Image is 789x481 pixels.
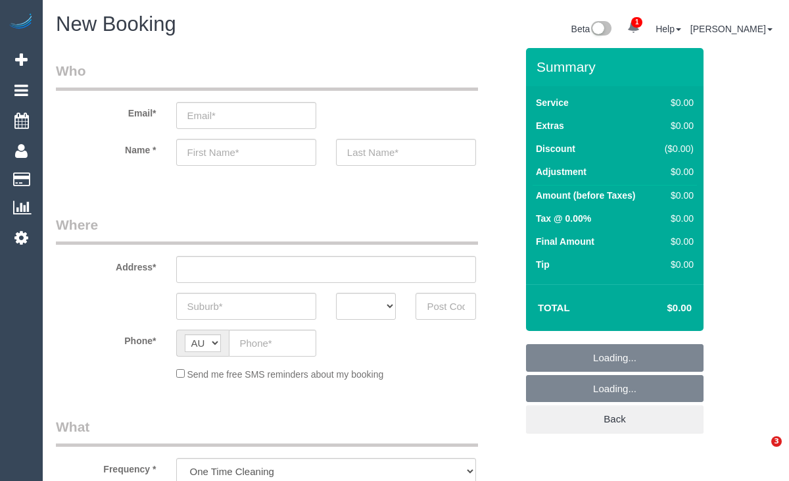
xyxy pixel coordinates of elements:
[536,189,635,202] label: Amount (before Taxes)
[56,215,478,245] legend: Where
[187,369,383,380] span: Send me free SMS reminders about my booking
[571,24,612,34] a: Beta
[8,13,34,32] img: Automaid Logo
[526,405,704,433] a: Back
[229,330,316,357] input: Phone*
[56,13,176,36] span: New Booking
[536,142,575,155] label: Discount
[536,212,591,225] label: Tax @ 0.00%
[56,61,478,91] legend: Who
[659,119,694,132] div: $0.00
[176,139,316,166] input: First Name*
[744,436,776,468] iframe: Intercom live chat
[416,293,476,320] input: Post Code*
[536,119,564,132] label: Extras
[46,256,166,274] label: Address*
[656,24,681,34] a: Help
[336,139,476,166] input: Last Name*
[659,212,694,225] div: $0.00
[536,258,550,271] label: Tip
[176,102,316,129] input: Email*
[659,258,694,271] div: $0.00
[628,303,692,314] h4: $0.00
[659,235,694,248] div: $0.00
[46,139,166,157] label: Name *
[621,13,646,42] a: 1
[659,189,694,202] div: $0.00
[176,293,316,320] input: Suburb*
[56,417,478,447] legend: What
[538,302,570,313] strong: Total
[537,59,697,74] h3: Summary
[631,17,642,28] span: 1
[590,21,611,38] img: New interface
[659,142,694,155] div: ($0.00)
[771,436,782,447] span: 3
[536,165,586,178] label: Adjustment
[659,165,694,178] div: $0.00
[46,102,166,120] label: Email*
[536,96,569,109] label: Service
[46,458,166,476] label: Frequency *
[690,24,773,34] a: [PERSON_NAME]
[536,235,594,248] label: Final Amount
[659,96,694,109] div: $0.00
[46,330,166,347] label: Phone*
